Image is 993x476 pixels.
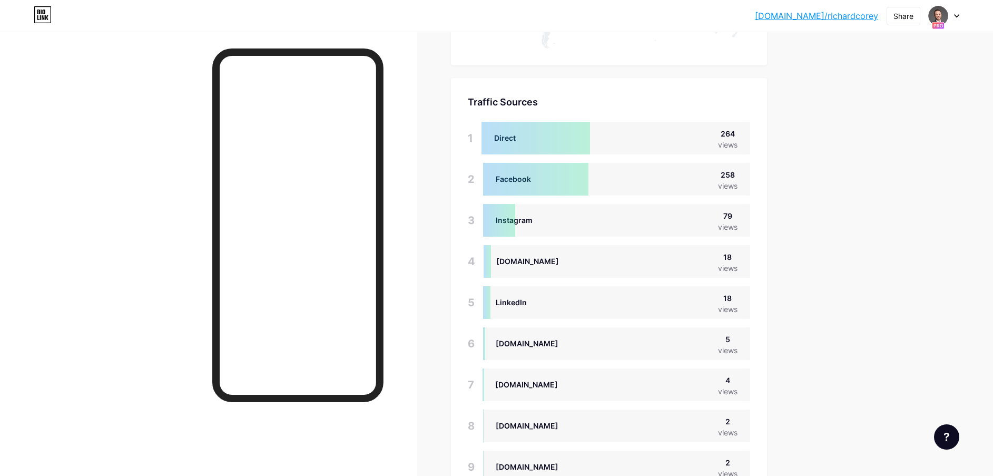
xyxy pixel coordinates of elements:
[718,221,738,232] div: views
[468,410,475,442] div: 8
[718,128,738,139] div: 264
[718,263,738,274] div: views
[718,427,738,438] div: views
[718,386,738,397] div: views
[496,461,558,472] div: [DOMAIN_NAME]
[718,457,738,468] div: 2
[468,163,475,196] div: 2
[468,368,474,401] div: 7
[928,6,948,26] img: janakjones
[718,293,738,304] div: 18
[718,304,738,315] div: views
[496,338,558,349] div: [DOMAIN_NAME]
[655,40,656,41] path: French Southern Territories
[495,379,558,390] div: [DOMAIN_NAME]
[468,286,475,319] div: 5
[468,327,475,360] div: 6
[468,95,750,109] div: Traffic Sources
[496,297,527,308] div: LinkedIn
[718,169,738,180] div: 258
[718,375,738,386] div: 4
[496,420,558,431] div: [DOMAIN_NAME]
[718,180,738,191] div: views
[718,334,738,345] div: 5
[468,122,473,154] div: 1
[468,245,475,278] div: 4
[468,204,475,237] div: 3
[755,9,878,22] a: [DOMAIN_NAME]/richardcorey
[893,11,913,22] div: Share
[718,251,738,263] div: 18
[718,210,738,221] div: 79
[718,416,738,427] div: 2
[718,139,738,150] div: views
[718,345,738,356] div: views
[553,43,555,44] path: Falkland Islands (Malvinas)
[496,256,559,267] div: [DOMAIN_NAME]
